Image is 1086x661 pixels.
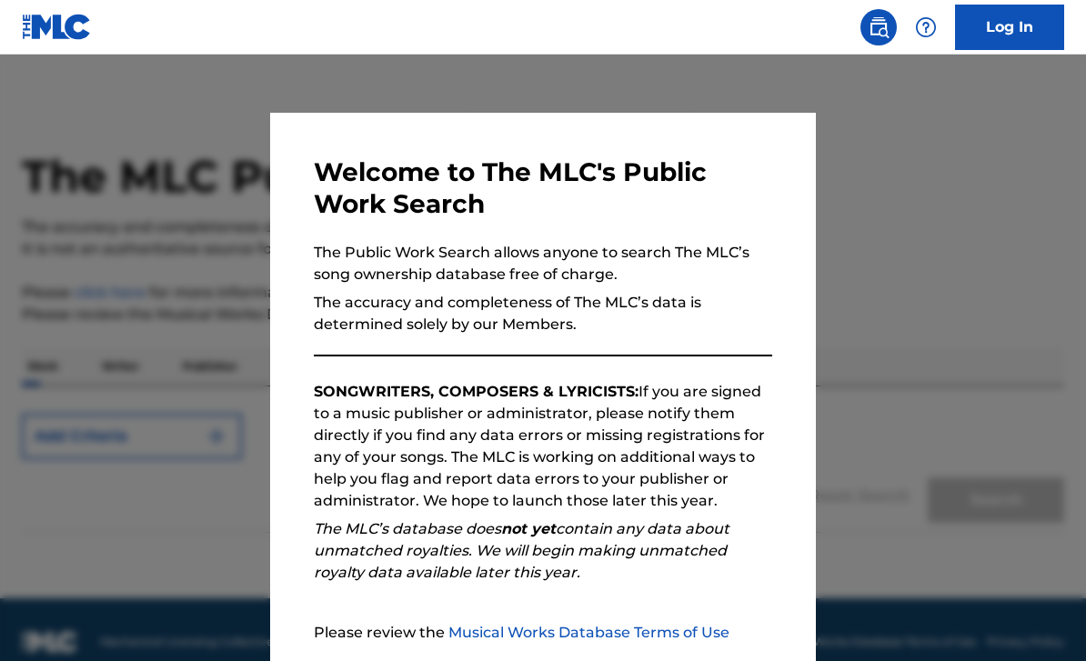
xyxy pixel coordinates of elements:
iframe: Chat Widget [995,574,1086,661]
strong: not yet [501,520,556,537]
h3: Welcome to The MLC's Public Work Search [314,156,772,220]
p: The Public Work Search allows anyone to search The MLC’s song ownership database free of charge. [314,242,772,285]
p: Please review the [314,622,772,644]
p: The accuracy and completeness of The MLC’s data is determined solely by our Members. [314,292,772,336]
div: Help [908,9,944,45]
a: Public Search [860,9,897,45]
img: search [868,16,890,38]
strong: SONGWRITERS, COMPOSERS & LYRICISTS: [314,383,639,400]
a: Log In [955,5,1064,50]
a: Musical Works Database Terms of Use [448,624,729,641]
em: The MLC’s database does contain any data about unmatched royalties. We will begin making unmatche... [314,520,729,581]
img: MLC Logo [22,14,92,40]
p: If you are signed to a music publisher or administrator, please notify them directly if you find ... [314,381,772,512]
img: help [915,16,937,38]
